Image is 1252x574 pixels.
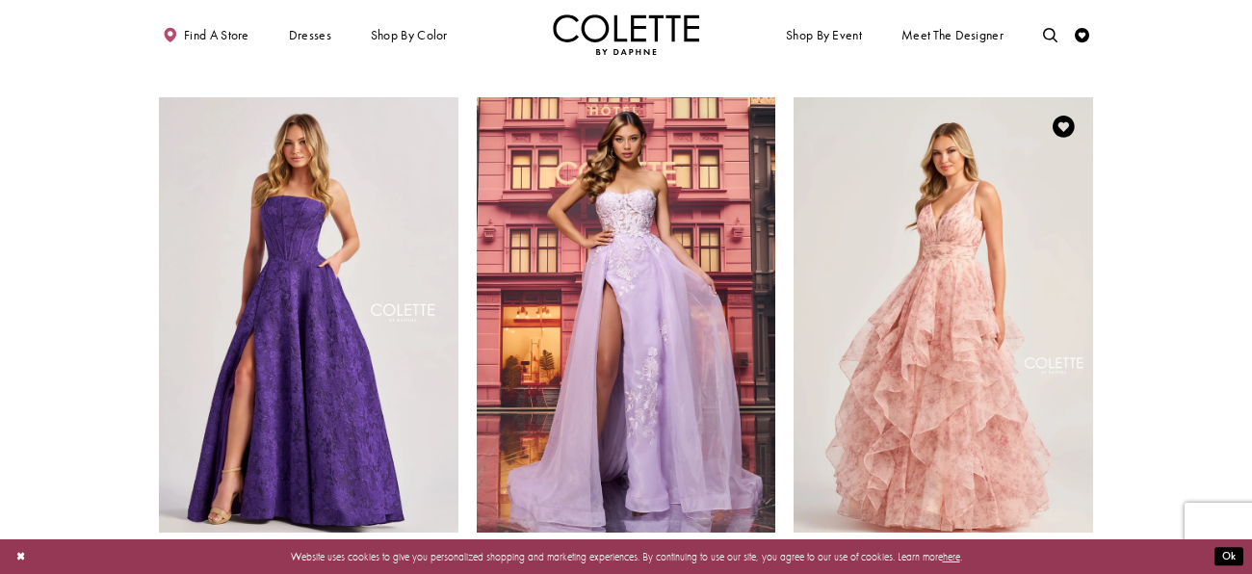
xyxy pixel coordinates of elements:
[553,14,699,55] img: Colette by Daphne
[285,14,335,55] span: Dresses
[786,28,862,42] span: Shop By Event
[901,28,1004,42] span: Meet the designer
[943,550,960,563] a: here
[105,547,1147,566] p: Website uses cookies to give you personalized shopping and marketing experiences. By continuing t...
[1071,14,1093,55] a: Check Wishlist
[159,14,252,55] a: Find a store
[553,14,699,55] a: Visit Home Page
[1049,112,1080,143] a: Add to Wishlist
[9,544,33,570] button: Close Dialog
[1214,548,1243,566] button: Submit Dialog
[367,14,451,55] span: Shop by color
[782,14,865,55] span: Shop By Event
[159,97,458,533] a: Visit Colette by Daphne Style No. CL8675 Page
[371,28,448,42] span: Shop by color
[477,97,776,533] a: Visit Colette by Daphne Style No. CL8660 Page
[898,14,1007,55] a: Meet the designer
[794,97,1093,533] a: Visit Colette by Daphne Style No. CL5273 Page
[289,28,331,42] span: Dresses
[184,28,249,42] span: Find a store
[1039,14,1061,55] a: Toggle search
